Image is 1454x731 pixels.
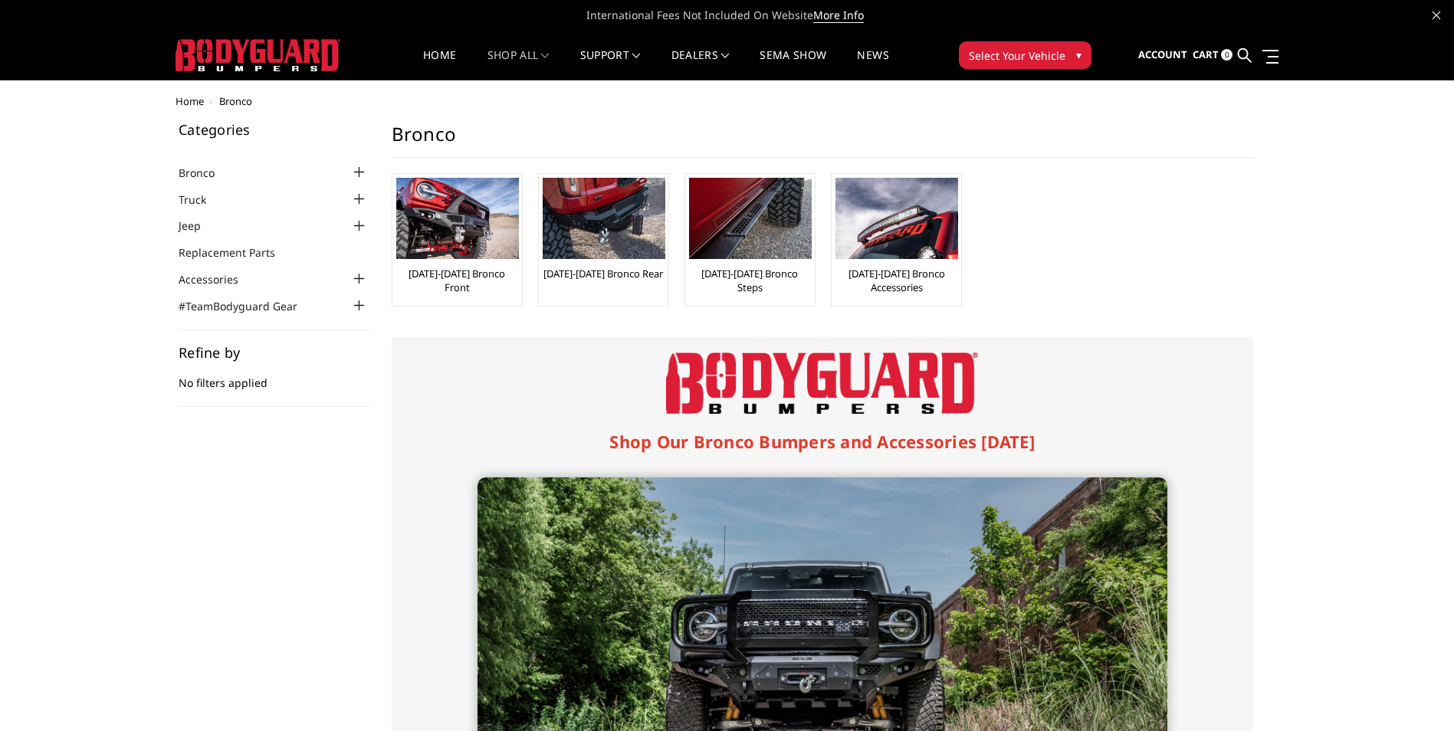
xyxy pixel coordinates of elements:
[1138,48,1187,61] span: Account
[969,48,1065,64] span: Select Your Vehicle
[179,346,369,359] h5: Refine by
[1193,34,1232,76] a: Cart 0
[179,346,369,407] div: No filters applied
[1138,34,1187,76] a: Account
[813,8,864,23] a: More Info
[179,165,234,181] a: Bronco
[396,267,518,294] a: [DATE]-[DATE] Bronco Front
[219,94,252,108] span: Bronco
[543,267,663,280] a: [DATE]-[DATE] Bronco Rear
[671,50,730,80] a: Dealers
[176,39,340,71] img: BODYGUARD BUMPERS
[176,94,204,108] a: Home
[179,244,294,261] a: Replacement Parts
[1193,48,1219,61] span: Cart
[857,50,888,80] a: News
[179,298,317,314] a: #TeamBodyguard Gear
[835,267,957,294] a: [DATE]-[DATE] Bronco Accessories
[666,352,978,414] img: Bodyguard Bumpers Logo
[1076,47,1081,63] span: ▾
[478,429,1167,454] h1: Shop Our Bronco Bumpers and Accessories [DATE]
[179,218,220,234] a: Jeep
[1221,49,1232,61] span: 0
[760,50,826,80] a: SEMA Show
[423,50,456,80] a: Home
[179,192,225,208] a: Truck
[689,267,811,294] a: [DATE]-[DATE] Bronco Steps
[959,41,1091,69] button: Select Your Vehicle
[179,123,369,136] h5: Categories
[392,123,1253,158] h1: Bronco
[580,50,641,80] a: Support
[487,50,550,80] a: shop all
[179,271,258,287] a: Accessories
